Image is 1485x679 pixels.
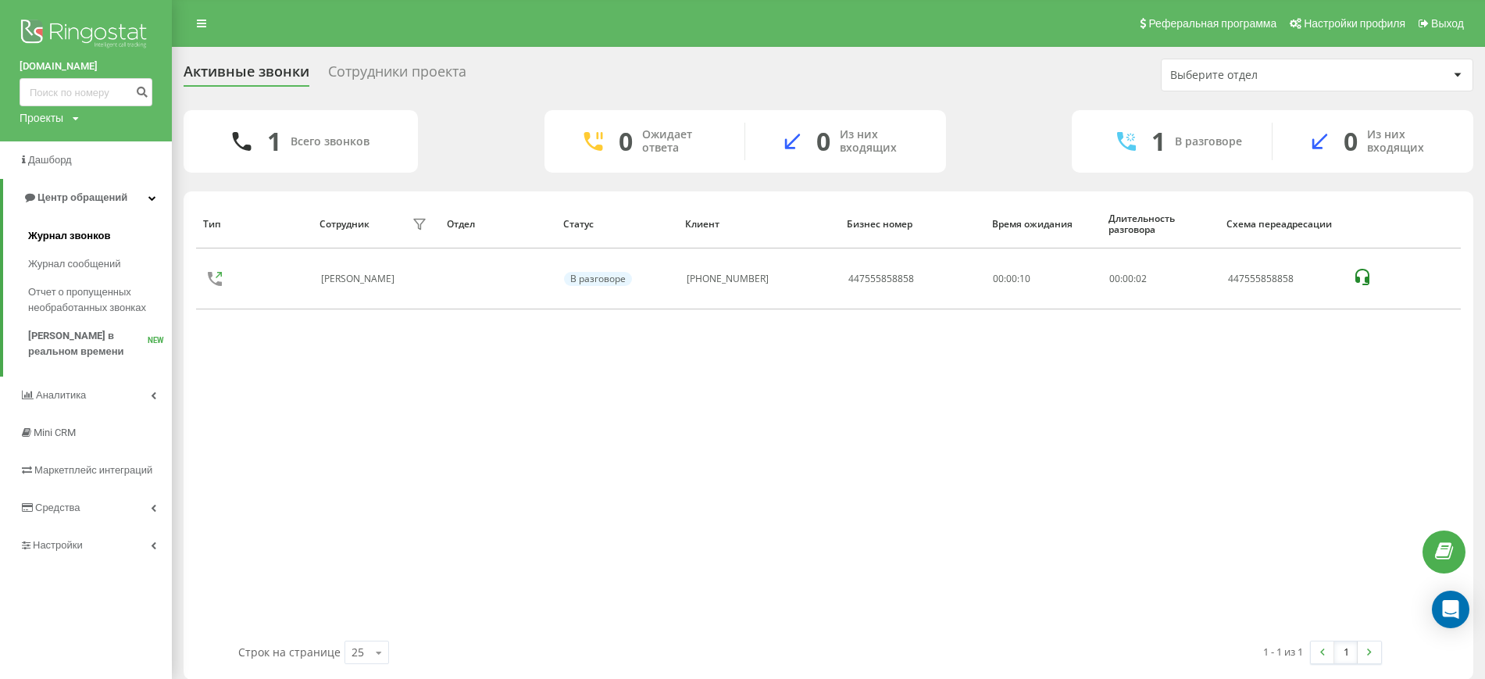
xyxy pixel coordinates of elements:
div: [PERSON_NAME] [321,273,398,284]
a: [PERSON_NAME] в реальном времениNEW [28,322,172,366]
span: Аналитика [36,389,86,401]
div: Из них входящих [1367,128,1450,155]
div: : : [1109,273,1147,284]
div: Open Intercom Messenger [1432,591,1469,628]
span: Средства [35,502,80,513]
div: Сотрудники проекта [328,63,466,88]
div: Из них входящих [840,128,923,155]
div: Тип [203,219,305,230]
span: Отчет о пропущенных необработанных звонках [28,284,164,316]
span: Настройки профиля [1304,17,1405,30]
span: Журнал звонков [28,228,110,244]
div: Проекты [20,110,63,126]
span: 00 [1109,272,1120,285]
span: Mini CRM [34,427,76,438]
div: В разговоре [1175,135,1242,148]
div: Отдел [447,219,548,230]
span: Реферальная программа [1148,17,1276,30]
span: Маркетплейс интеграций [34,464,152,476]
div: Клиент [685,219,832,230]
div: 00:00:10 [993,273,1092,284]
span: [PERSON_NAME] в реальном времени [28,328,148,359]
a: 1 [1334,641,1358,663]
div: Время ожидания [992,219,1094,230]
div: 0 [619,127,633,156]
div: Длительность разговора [1108,213,1212,236]
div: 1 [267,127,281,156]
input: Поиск по номеру [20,78,152,106]
div: Бизнес номер [847,219,977,230]
a: Центр обращений [3,179,172,216]
span: Строк на странице [238,645,341,659]
div: 25 [352,645,364,660]
div: Всего звонков [291,135,369,148]
span: Выход [1431,17,1464,30]
div: 447555858858 [1228,273,1337,284]
a: Журнал звонков [28,222,172,250]
div: 0 [1344,127,1358,156]
div: Схема переадресации [1226,219,1337,230]
div: Сотрудник [319,219,369,230]
div: Ожидает ответа [642,128,721,155]
div: В разговоре [564,272,632,286]
span: Журнал сообщений [28,256,120,272]
span: Настройки [33,539,83,551]
span: Дашборд [28,154,72,166]
div: Выберите отдел [1170,69,1357,82]
div: 0 [816,127,830,156]
div: [PHONE_NUMBER] [687,273,769,284]
a: Отчет о пропущенных необработанных звонках [28,278,172,322]
span: 00 [1123,272,1133,285]
div: 1 [1151,127,1166,156]
span: 02 [1136,272,1147,285]
div: 447555858858 [848,273,914,284]
div: Статус [563,219,671,230]
span: Центр обращений [37,191,127,203]
a: Журнал сообщений [28,250,172,278]
div: Активные звонки [184,63,309,88]
a: [DOMAIN_NAME] [20,59,152,74]
img: Ringostat logo [20,16,152,55]
div: 1 - 1 из 1 [1263,644,1303,659]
